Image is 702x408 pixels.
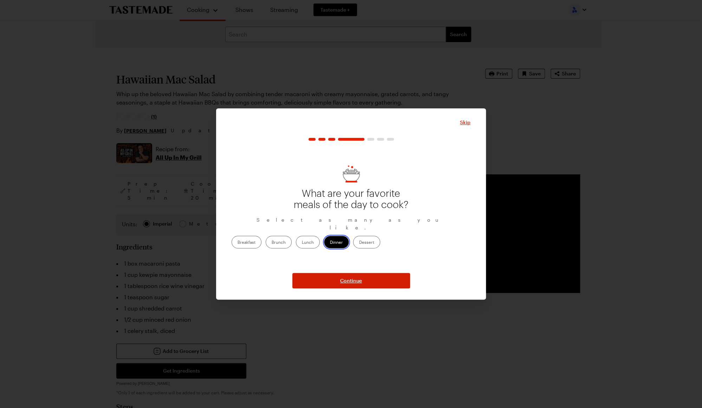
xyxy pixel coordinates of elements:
[232,236,261,248] label: Breakfast
[292,273,410,288] button: NextStepButton
[353,236,380,248] label: Dessert
[324,236,349,248] label: Dinner
[266,236,292,248] label: Brunch
[232,216,470,232] p: Select as many as you like.
[460,119,470,126] span: Skip
[340,277,362,284] span: Continue
[460,119,470,126] button: Close
[292,188,410,210] p: What are your favorite meals of the day to cook?
[296,236,320,248] label: Lunch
